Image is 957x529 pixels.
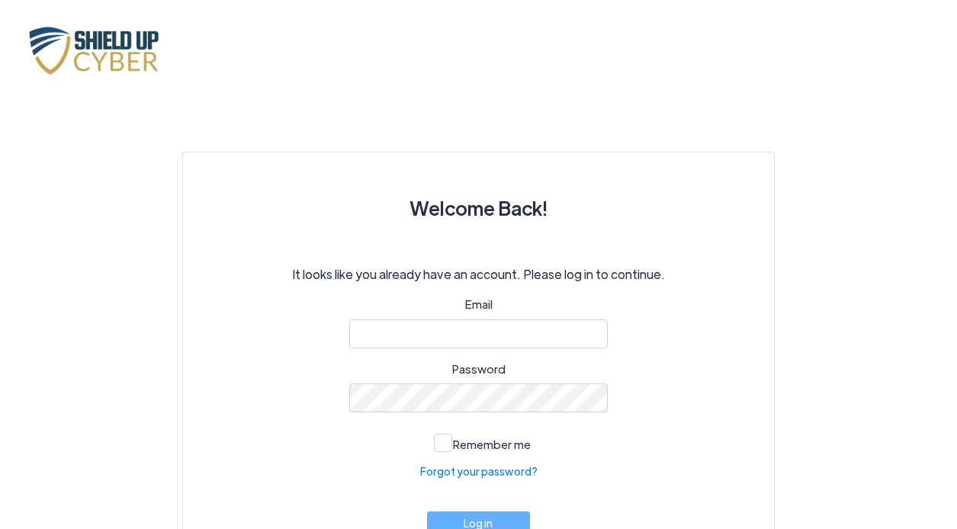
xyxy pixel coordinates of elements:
p: It looks like you already have an account. Please log in to continue. [220,265,737,284]
img: x7pemu0IxLxkcbZJZdzx2HwkaHwO9aaLS0XkQIJL.png [23,21,175,79]
label: Password [452,361,506,378]
h3: Welcome Back! [220,189,737,227]
span: Remember me [453,437,531,451]
a: Forgot your password? [420,463,538,479]
label: Email [465,296,493,313]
